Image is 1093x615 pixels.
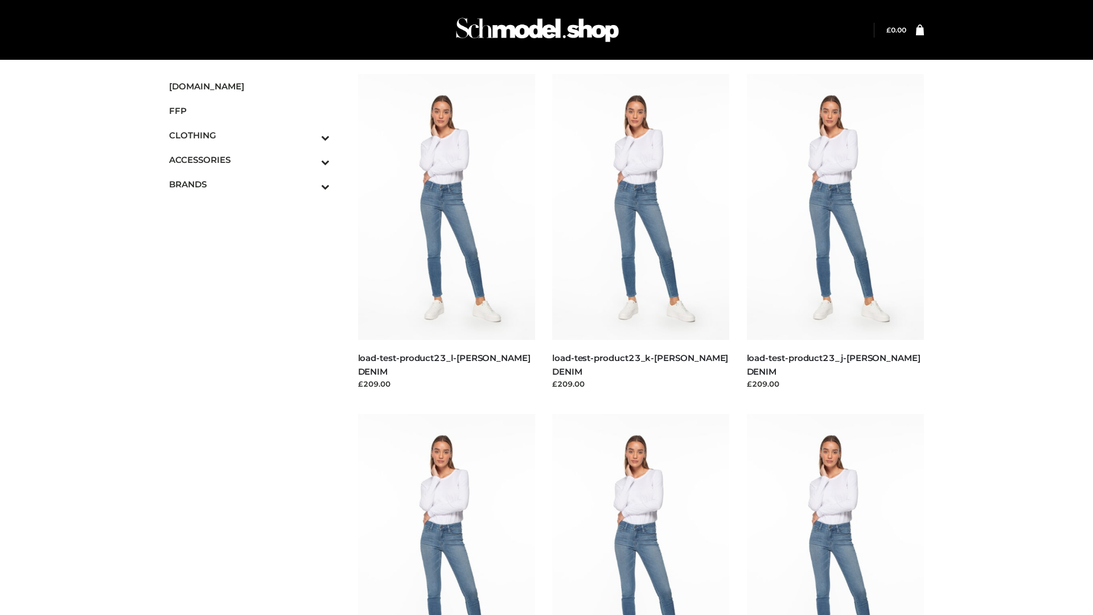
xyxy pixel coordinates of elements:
span: ACCESSORIES [169,153,330,166]
a: load-test-product23_j-[PERSON_NAME] DENIM [747,352,921,376]
button: Toggle Submenu [290,172,330,196]
a: ACCESSORIESToggle Submenu [169,147,330,172]
a: CLOTHINGToggle Submenu [169,123,330,147]
a: BRANDSToggle Submenu [169,172,330,196]
a: [DOMAIN_NAME] [169,74,330,99]
span: £ [886,26,891,34]
button: Toggle Submenu [290,147,330,172]
a: FFP [169,99,330,123]
span: BRANDS [169,178,330,191]
bdi: 0.00 [886,26,906,34]
a: load-test-product23_k-[PERSON_NAME] DENIM [552,352,728,376]
span: FFP [169,104,330,117]
span: CLOTHING [169,129,330,142]
div: £209.00 [552,378,730,389]
img: Schmodel Admin 964 [452,7,623,52]
span: [DOMAIN_NAME] [169,80,330,93]
div: £209.00 [358,378,536,389]
button: Toggle Submenu [290,123,330,147]
a: load-test-product23_l-[PERSON_NAME] DENIM [358,352,531,376]
div: £209.00 [747,378,924,389]
a: £0.00 [886,26,906,34]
